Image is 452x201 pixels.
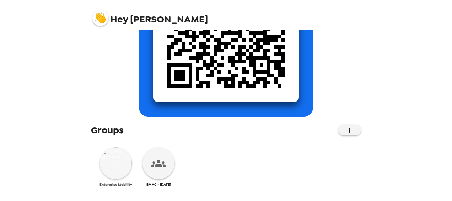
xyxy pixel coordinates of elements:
span: BMAC - [DATE] [146,182,171,187]
img: profile pic [92,10,108,26]
img: Enterprise Mobility [100,147,132,179]
span: [PERSON_NAME] [92,6,208,24]
span: Groups [91,124,124,136]
span: Hey [110,13,128,26]
span: Enterprise Mobility [99,182,132,187]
